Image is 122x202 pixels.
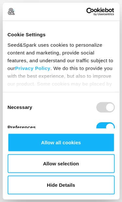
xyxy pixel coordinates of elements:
button: Allow selection [7,154,115,173]
strong: Necessary [7,104,32,110]
button: Hide Details [7,175,115,194]
div: Seed&Spark uses cookies to personalize content and marketing, provide social features, and unders... [7,41,115,119]
a: Privacy Policy [15,65,50,71]
button: Allow all cookies [7,133,115,152]
a: Usercentrics Cookiebot - opens in a new window [59,7,115,16]
div: Cookie Settings [7,31,115,39]
img: logo [7,8,15,15]
strong: Preferences [7,125,36,130]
